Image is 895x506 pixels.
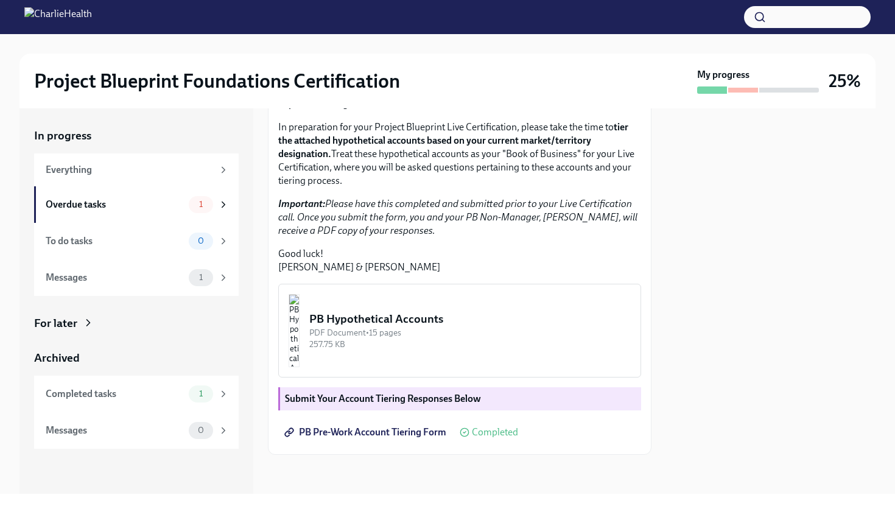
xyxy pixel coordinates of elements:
div: For later [34,315,77,331]
a: PB Pre-Work Account Tiering Form [278,420,455,445]
div: Messages [46,271,184,284]
div: To do tasks [46,234,184,248]
div: Messages [46,424,184,437]
img: PB Hypothetical Accounts [289,294,300,367]
p: Good luck! [PERSON_NAME] & [PERSON_NAME] [278,247,641,274]
button: PB Hypothetical AccountsPDF Document•15 pages257.75 KB [278,284,641,378]
a: Archived [34,350,239,366]
a: In progress [34,128,239,144]
h3: 25% [829,70,861,92]
div: Completed tasks [46,387,184,401]
div: 257.75 KB [309,339,631,350]
span: Completed [472,427,518,437]
span: 0 [191,236,211,245]
a: Everything [34,153,239,186]
a: To do tasks0 [34,223,239,259]
img: CharlieHealth [24,7,92,27]
strong: Submit Your Account Tiering Responses Below [285,393,481,404]
div: PDF Document • 15 pages [309,327,631,339]
em: Please have this completed and submitted prior to your Live Certification call. Once you submit t... [278,198,637,236]
a: For later [34,315,239,331]
span: 1 [192,389,210,398]
a: Completed tasks1 [34,376,239,412]
span: 1 [192,200,210,209]
a: Overdue tasks1 [34,186,239,223]
a: Messages0 [34,412,239,449]
div: Everything [46,163,213,177]
h2: Project Blueprint Foundations Certification [34,69,400,93]
span: PB Pre-Work Account Tiering Form [287,426,446,438]
a: Messages1 [34,259,239,296]
strong: My progress [697,68,749,82]
strong: Important: [278,198,325,209]
span: 1 [192,273,210,282]
div: Overdue tasks [46,198,184,211]
strong: tier the attached hypothetical accounts based on your current market/territory designation. [278,121,628,160]
span: 0 [191,426,211,435]
p: In preparation for your Project Blueprint Live Certification, please take the time to Treat these... [278,121,641,188]
div: PB Hypothetical Accounts [309,311,631,327]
